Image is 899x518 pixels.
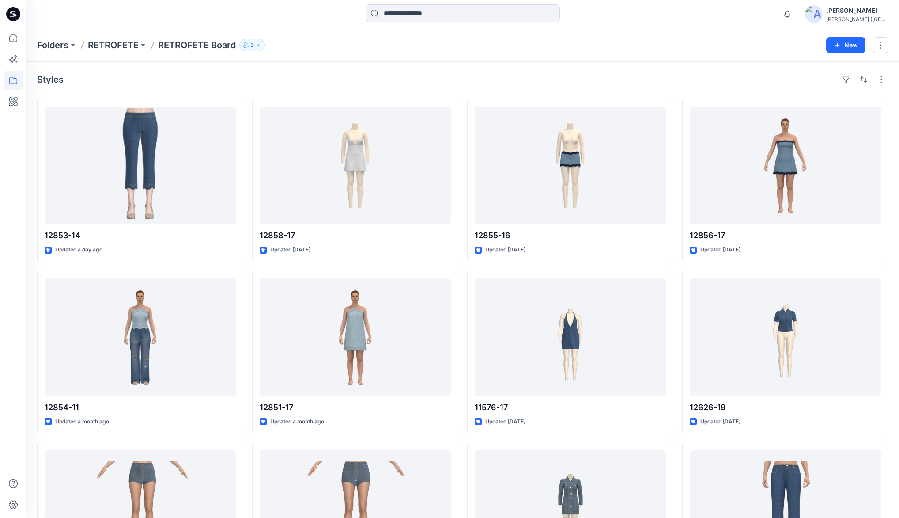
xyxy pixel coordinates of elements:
button: New [826,37,865,53]
img: avatar [805,5,823,23]
p: 12854-11 [45,401,236,414]
p: Updated [DATE] [700,245,740,255]
p: Updated [DATE] [700,417,740,427]
p: 12855-16 [475,229,666,242]
p: Updated a month ago [270,417,324,427]
p: Updated a day ago [55,245,102,255]
p: 12626-19 [690,401,881,414]
p: 12856-17 [690,229,881,242]
p: 12858-17 [260,229,451,242]
p: 11576-17 [475,401,666,414]
div: [PERSON_NAME] [826,5,888,16]
p: Updated [DATE] [270,245,310,255]
div: [PERSON_NAME] ([GEOGRAPHIC_DATA]) Exp... [826,16,888,23]
p: RETROFETE Board [158,39,236,51]
p: Updated [DATE] [485,245,525,255]
a: 12856-17 [690,107,881,224]
p: 12851-17 [260,401,451,414]
a: RETROFETE [88,39,139,51]
a: 12626-19 [690,278,881,396]
p: 12853-14 [45,229,236,242]
a: 12855-16 [475,107,666,224]
button: 3 [239,39,265,51]
a: 12854-11 [45,278,236,396]
a: 12853-14 [45,107,236,224]
a: 12858-17 [260,107,451,224]
a: 11576-17 [475,278,666,396]
h4: Styles [37,74,64,85]
a: Folders [37,39,68,51]
p: Updated [DATE] [485,417,525,427]
a: 12851-17 [260,278,451,396]
p: 3 [250,40,254,50]
p: Updated a month ago [55,417,109,427]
